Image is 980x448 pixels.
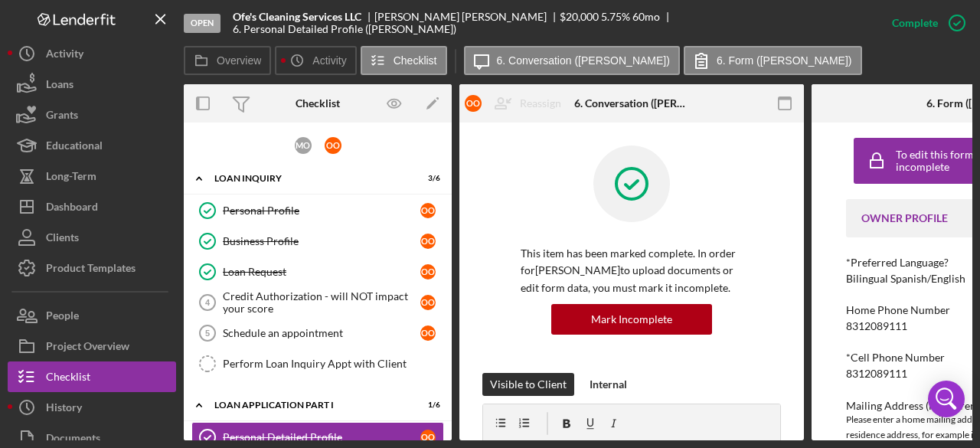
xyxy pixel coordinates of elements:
[420,430,436,445] div: o O
[205,298,211,307] tspan: 4
[846,273,965,285] div: Bilingual Spanish/English
[296,97,340,110] div: Checklist
[465,95,482,112] div: o O
[184,46,271,75] button: Overview
[191,257,444,287] a: Loan RequestoO
[490,373,567,396] div: Visible to Client
[684,46,862,75] button: 6. Form ([PERSON_NAME])
[191,348,444,379] a: Perform Loan Inquiry Appt with Client
[8,331,176,361] button: Project Overview
[8,392,176,423] button: History
[223,358,443,370] div: Perform Loan Inquiry Appt with Client
[877,8,972,38] button: Complete
[413,174,440,183] div: 3 / 6
[582,373,635,396] button: Internal
[717,54,852,67] label: 6. Form ([PERSON_NAME])
[191,195,444,226] a: Personal ProfileoO
[521,245,743,296] p: This item has been marked complete. In order for [PERSON_NAME] to upload documents or edit form d...
[46,300,79,335] div: People
[223,431,420,443] div: Personal Detailed Profile
[8,253,176,283] button: Product Templates
[214,401,402,410] div: Loan Application Part I
[205,329,210,338] tspan: 5
[46,100,78,134] div: Grants
[420,295,436,310] div: o O
[325,137,341,154] div: o O
[184,14,220,33] div: Open
[46,69,73,103] div: Loans
[191,318,444,348] a: 5Schedule an appointmentoO
[591,304,672,335] div: Mark Incomplete
[8,69,176,100] button: Loans
[191,226,444,257] a: Business ProfileoO
[8,300,176,331] button: People
[394,54,437,67] label: Checklist
[223,204,420,217] div: Personal Profile
[46,331,129,365] div: Project Overview
[8,191,176,222] button: Dashboard
[46,130,103,165] div: Educational
[223,266,420,278] div: Loan Request
[420,264,436,280] div: o O
[551,304,712,335] button: Mark Incomplete
[846,368,907,380] div: 8312089111
[46,191,98,226] div: Dashboard
[361,46,447,75] button: Checklist
[590,373,627,396] div: Internal
[420,325,436,341] div: o O
[892,8,938,38] div: Complete
[275,46,356,75] button: Activity
[8,38,176,69] button: Activity
[233,23,456,35] div: 6. Personal Detailed Profile ([PERSON_NAME])
[420,234,436,249] div: o O
[191,287,444,318] a: 4Credit Authorization - will NOT impact your scoreoO
[46,38,83,73] div: Activity
[560,10,599,23] span: $20,000
[214,174,402,183] div: Loan Inquiry
[8,100,176,130] button: Grants
[574,97,689,110] div: 6. Conversation ([PERSON_NAME])
[420,203,436,218] div: o O
[457,88,577,119] button: oOReassign
[413,401,440,410] div: 1 / 6
[223,290,420,315] div: Credit Authorization - will NOT impact your score
[233,11,361,23] b: Ofe's Cleaning Services LLC
[928,381,965,417] div: Open Intercom Messenger
[223,327,420,339] div: Schedule an appointment
[312,54,346,67] label: Activity
[8,161,176,191] button: Long-Term
[8,130,176,161] button: Educational
[46,253,136,287] div: Product Templates
[601,11,630,23] div: 5.75 %
[295,137,312,154] div: M O
[46,392,82,427] div: History
[374,11,560,23] div: [PERSON_NAME] [PERSON_NAME]
[46,222,79,257] div: Clients
[846,320,907,332] div: 8312089111
[223,235,420,247] div: Business Profile
[464,46,680,75] button: 6. Conversation ([PERSON_NAME])
[520,88,561,119] div: Reassign
[8,222,176,253] button: Clients
[497,54,670,67] label: 6. Conversation ([PERSON_NAME])
[46,161,96,195] div: Long-Term
[46,361,90,396] div: Checklist
[217,54,261,67] label: Overview
[8,361,176,392] button: Checklist
[482,373,574,396] button: Visible to Client
[632,11,660,23] div: 60 mo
